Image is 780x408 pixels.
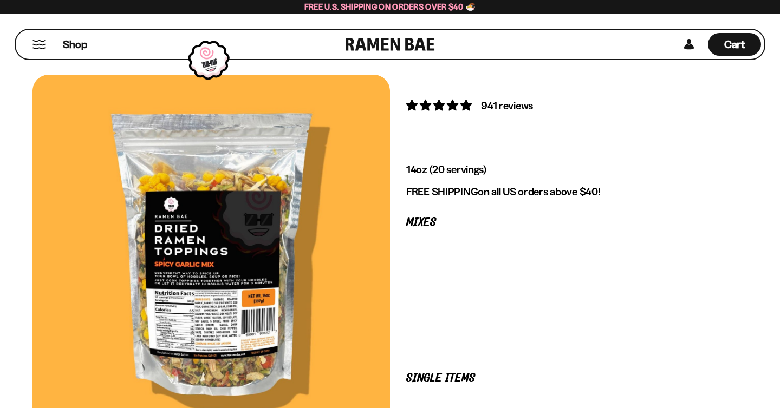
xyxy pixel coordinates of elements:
a: Cart [708,30,761,59]
a: Shop [63,33,87,56]
span: 4.75 stars [406,98,474,112]
span: Free U.S. Shipping on Orders over $40 🍜 [304,2,476,12]
button: Mobile Menu Trigger [32,40,47,49]
span: 941 reviews [481,99,533,112]
p: Mixes [406,218,731,228]
p: on all US orders above $40! [406,185,731,199]
p: Single Items [406,373,731,384]
span: Cart [724,38,745,51]
span: Shop [63,37,87,52]
strong: FREE SHIPPING [406,185,478,198]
